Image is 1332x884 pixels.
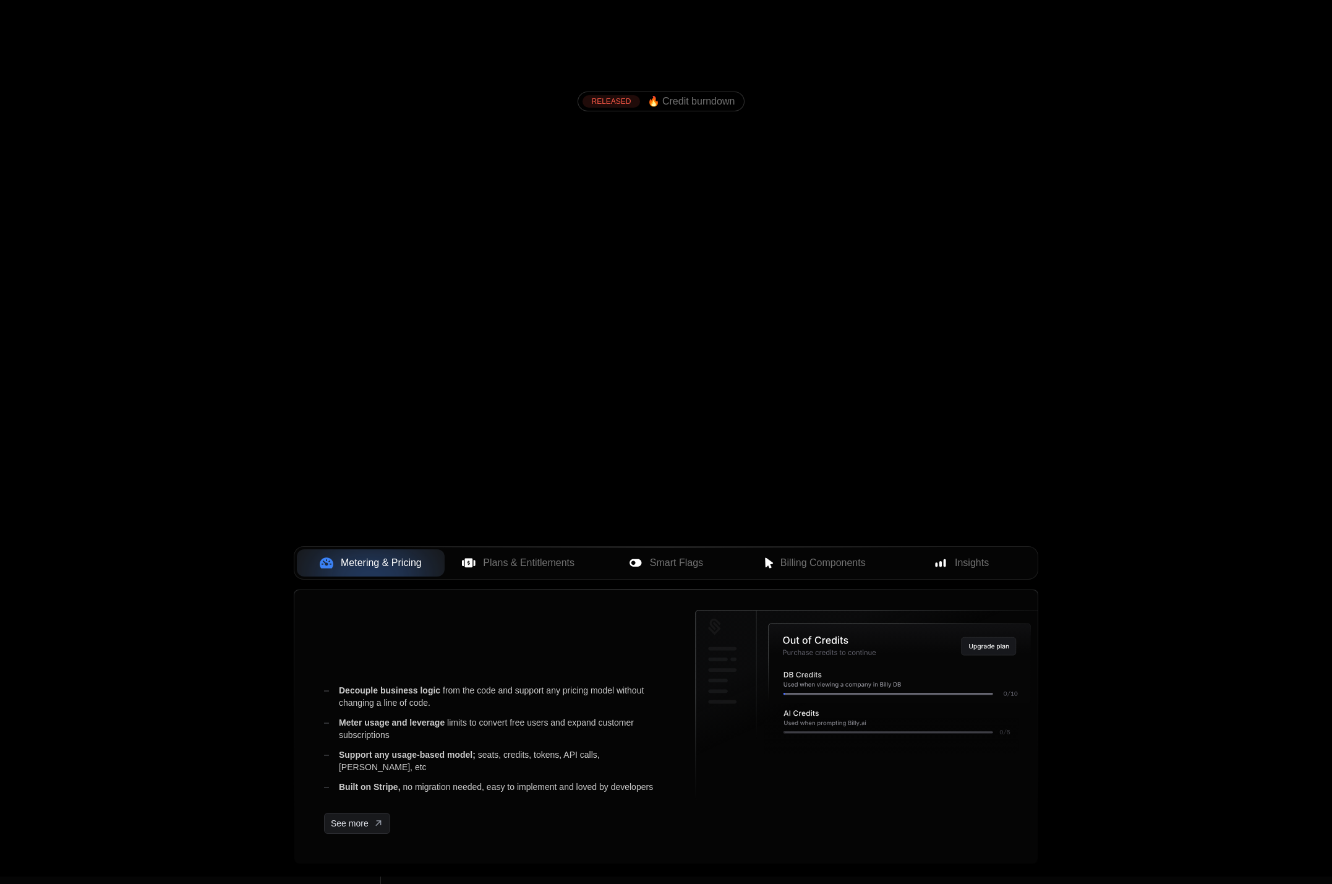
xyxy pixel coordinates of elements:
button: Insights [887,549,1035,577]
g: Upgrade plan [969,644,1009,650]
span: Decouple business logic [339,685,440,695]
div: from the code and support any pricing model without changing a line of code. [324,684,675,709]
a: [object Object] [324,813,390,834]
div: no migration needed, easy to implement and loved by developers [324,781,675,793]
span: 🔥 Credit burndown [647,96,735,107]
span: Support any usage-based model; [339,750,476,760]
span: Billing Components [780,556,866,570]
div: seats, credits, tokens, API calls, [PERSON_NAME], etc [324,749,675,773]
span: Metering & Pricing [341,556,422,570]
g: 0 [1004,692,1007,696]
button: Smart Flags [592,549,740,577]
g: Purchase credits to continue [783,650,876,655]
span: Plans & Entitlements [483,556,574,570]
span: Insights [955,556,989,570]
span: Smart Flags [650,556,703,570]
button: Metering & Pricing [297,549,445,577]
div: limits to convert free users and expand customer subscriptions [324,716,675,741]
g: /10 [1007,691,1017,696]
span: Meter usage and leverage [339,718,445,727]
span: See more [331,817,369,830]
button: Billing Components [740,549,887,577]
g: Out of Credits [783,636,848,643]
g: Used when viewing a company in Billy DB [783,682,900,687]
div: RELEASED [583,95,639,108]
span: Built on Stripe, [339,782,401,792]
button: Plans & Entitlements [445,549,592,577]
a: [object Object],[object Object] [583,95,735,108]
